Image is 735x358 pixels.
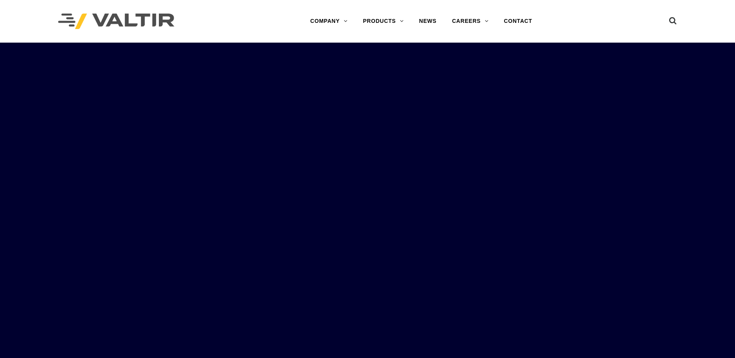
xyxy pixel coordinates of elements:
a: COMPANY [303,14,355,29]
a: CAREERS [444,14,496,29]
a: NEWS [411,14,444,29]
a: PRODUCTS [355,14,411,29]
img: Valtir [58,14,174,29]
a: CONTACT [496,14,540,29]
